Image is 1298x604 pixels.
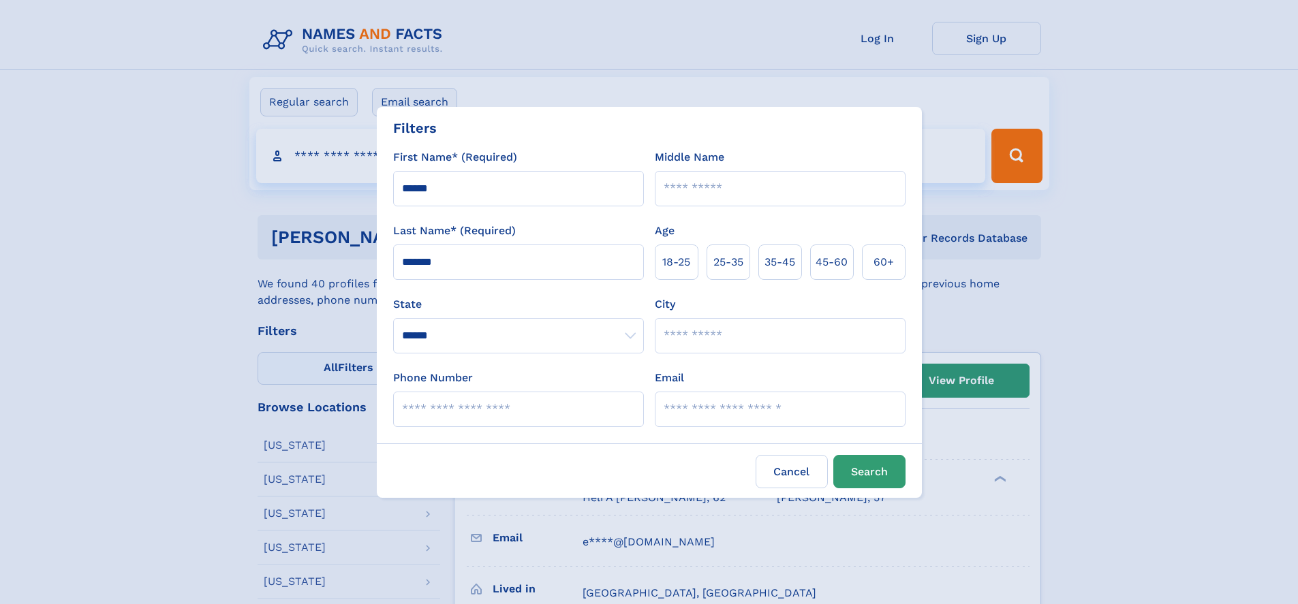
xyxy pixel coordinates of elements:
[393,118,437,138] div: Filters
[393,149,517,165] label: First Name* (Required)
[764,254,795,270] span: 35‑45
[393,223,516,239] label: Last Name* (Required)
[662,254,690,270] span: 18‑25
[874,254,894,270] span: 60+
[756,455,828,488] label: Cancel
[655,370,684,386] label: Email
[713,254,743,270] span: 25‑35
[833,455,906,488] button: Search
[393,370,473,386] label: Phone Number
[655,223,675,239] label: Age
[655,149,724,165] label: Middle Name
[816,254,848,270] span: 45‑60
[393,296,644,313] label: State
[655,296,675,313] label: City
